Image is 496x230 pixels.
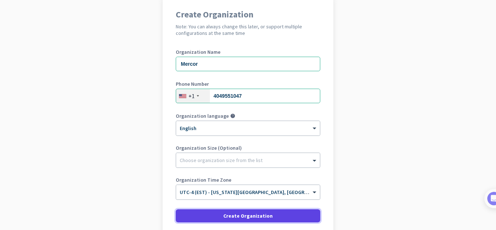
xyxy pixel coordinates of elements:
h1: Create Organization [176,10,320,19]
label: Phone Number [176,81,320,86]
div: +1 [188,92,195,100]
h2: Note: You can always change this later, or support multiple configurations at the same time [176,23,320,36]
label: Organization language [176,113,229,118]
i: help [230,113,235,118]
label: Organization Time Zone [176,177,320,182]
span: Create Organization [223,212,273,219]
label: Organization Name [176,49,320,55]
label: Organization Size (Optional) [176,145,320,150]
button: Create Organization [176,209,320,222]
input: What is the name of your organization? [176,57,320,71]
input: 201-555-0123 [176,89,320,103]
